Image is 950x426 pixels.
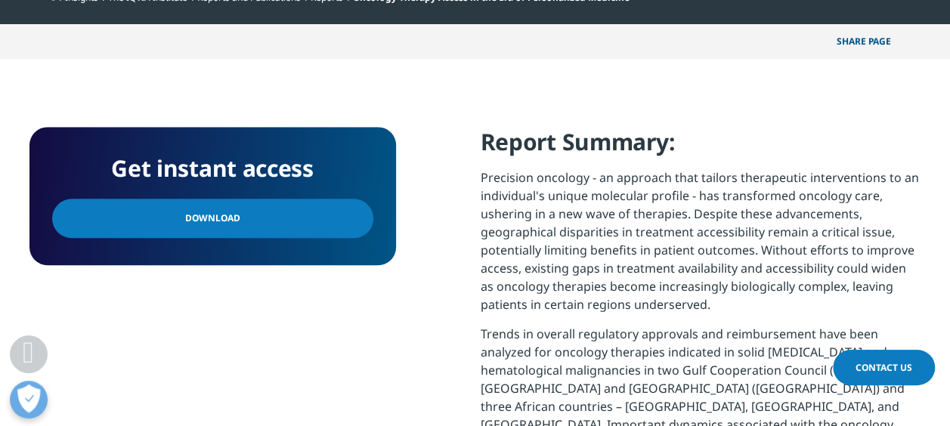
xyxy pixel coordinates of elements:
[481,127,921,168] h4: Report Summary:
[833,350,935,385] a: Contact Us
[825,24,921,59] p: Share PAGE
[856,361,912,374] span: Contact Us
[10,381,48,418] button: Open Preferences
[52,199,373,238] a: Download
[481,168,921,325] p: Precision oncology - an approach that tailors therapeutic interventions to an individual's unique...
[52,150,373,187] h4: Get instant access
[185,210,240,227] span: Download
[825,24,921,59] button: Share PAGEShare PAGE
